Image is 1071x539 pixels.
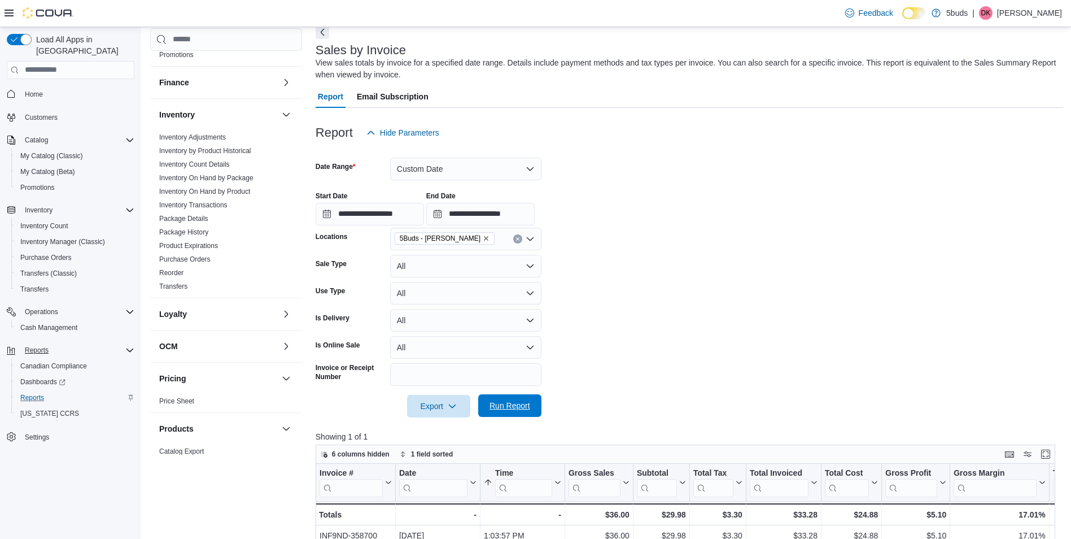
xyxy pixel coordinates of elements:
a: Price Sheet [159,397,194,405]
button: Reports [2,342,139,358]
div: Gross Margin [954,468,1036,479]
button: Operations [20,305,63,319]
a: Home [20,88,47,101]
span: Transfers [159,282,187,291]
button: Gross Sales [569,468,630,497]
a: Transfers [159,282,187,290]
a: Inventory Count [16,219,73,233]
a: Feedback [841,2,898,24]
div: Gross Sales [569,468,620,479]
button: Gross Margin [954,468,1045,497]
span: Operations [25,307,58,316]
button: Enter fullscreen [1039,447,1052,461]
span: Reorder [159,268,183,277]
span: Feedback [859,7,893,19]
a: Inventory by Product Historical [159,147,251,155]
a: Settings [20,431,54,444]
div: $29.98 [637,508,686,521]
button: All [390,336,541,359]
button: Catalog [20,133,53,147]
a: Dashboards [11,374,139,390]
div: 17.01% [954,508,1045,521]
a: Transfers (Classic) [16,267,81,280]
button: Finance [159,77,277,88]
button: Inventory [2,202,139,218]
button: Transfers (Classic) [11,266,139,281]
button: 6 columns hidden [316,447,394,461]
h3: Finance [159,77,189,88]
span: Reports [25,346,49,355]
a: Package History [159,228,208,236]
span: Export [414,395,464,418]
div: Gross Profit [885,468,937,479]
div: Subtotal [637,468,677,479]
label: Sale Type [316,259,347,268]
span: Home [25,90,43,99]
label: Start Date [316,192,348,201]
div: Date [399,468,467,497]
span: Email Subscription [357,85,429,108]
span: Cash Management [16,321,134,334]
button: Invoice # [320,468,392,497]
a: Inventory Manager (Classic) [16,235,110,249]
label: Invoice or Receipt Number [316,363,386,381]
a: Customers [20,111,62,124]
span: Inventory Count [20,221,68,231]
span: Promotions [20,183,55,192]
a: Cash Management [16,321,82,334]
span: Purchase Orders [16,251,134,264]
span: Reports [20,393,44,402]
div: Pricing [150,394,302,412]
span: Canadian Compliance [20,362,87,371]
button: Time [484,468,561,497]
a: My Catalog (Beta) [16,165,80,179]
span: Home [20,87,134,101]
span: Package History [159,228,208,237]
span: My Catalog (Beta) [16,165,134,179]
button: Run Report [478,394,541,417]
span: Reports [16,391,134,405]
button: OCM [279,340,293,353]
h3: Products [159,423,194,434]
button: OCM [159,341,277,352]
span: Hide Parameters [380,127,439,138]
a: Promotions [16,181,59,194]
h3: Inventory [159,109,195,120]
div: Total Cost [825,468,869,479]
span: Price Sheet [159,397,194,406]
button: Subtotal [637,468,686,497]
span: Transfers [20,285,49,294]
button: Finance [279,76,293,89]
div: Total Invoiced [750,468,808,479]
div: Totals [319,508,392,521]
button: Export [407,395,470,418]
nav: Complex example [7,81,134,475]
label: Is Online Sale [316,341,360,350]
h3: Report [316,126,353,140]
a: Package Details [159,215,208,223]
label: Date Range [316,162,356,171]
div: Total Tax [693,468,733,497]
span: Customers [25,113,58,122]
a: Canadian Compliance [16,359,91,373]
div: Time [495,468,552,497]
p: | [972,6,974,20]
div: Date [399,468,467,479]
button: Reports [20,344,53,357]
div: Inventory [150,131,302,298]
a: Inventory On Hand by Package [159,174,253,182]
button: Remove 5Buds - Regina from selection in this group [483,235,489,242]
span: Inventory [25,206,53,215]
span: Transfers (Classic) [16,267,134,280]
button: Home [2,86,139,102]
button: Catalog [2,132,139,148]
span: Dark Mode [902,19,903,20]
input: Dark Mode [902,7,926,19]
a: Transfers [16,282,53,296]
button: Purchase Orders [11,250,139,266]
button: Next [316,25,329,39]
button: Canadian Compliance [11,358,139,374]
span: Inventory by Product Historical [159,146,251,155]
button: Open list of options [526,234,535,244]
button: Inventory Manager (Classic) [11,234,139,250]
